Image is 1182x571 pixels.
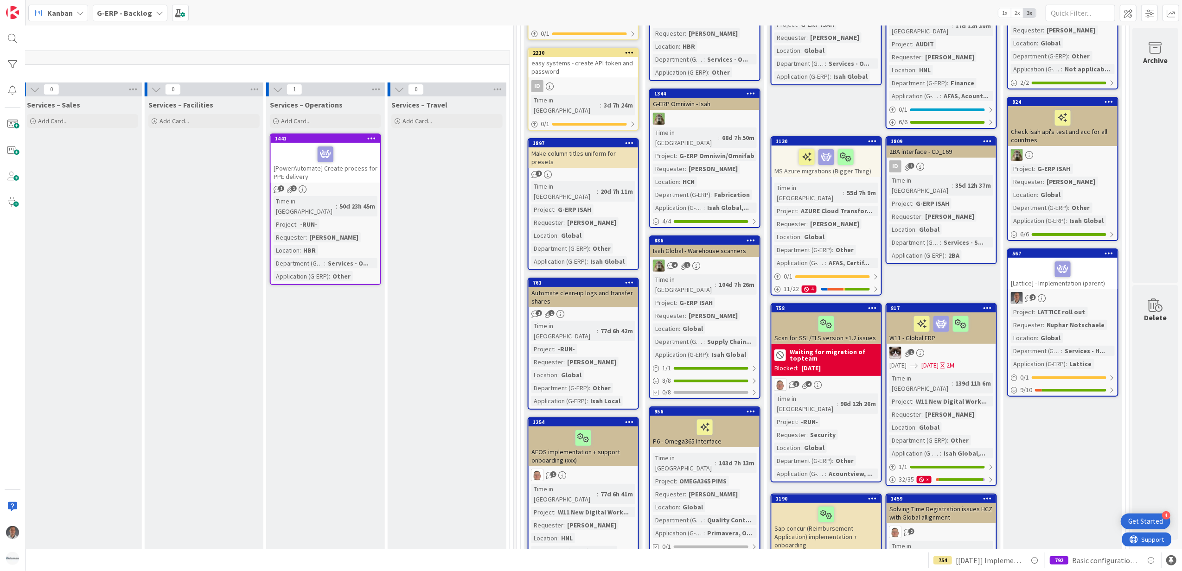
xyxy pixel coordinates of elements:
[1144,55,1168,66] div: Archive
[1011,203,1068,213] div: Department (G-ERP)
[557,230,559,241] span: :
[301,245,318,255] div: HBR
[680,41,697,51] div: HBR
[565,217,619,228] div: [PERSON_NAME]
[600,100,601,110] span: :
[912,39,914,49] span: :
[720,133,757,143] div: 68d 7h 50m
[802,285,817,293] div: 4
[650,89,760,110] div: 1344G-ERP Omniwin - Isah
[776,305,881,311] div: 758
[270,100,343,109] span: Services – Operations
[653,260,665,272] img: TT
[650,113,760,125] div: TT
[278,185,284,191] span: 1
[1011,292,1023,304] img: PS
[654,237,760,244] div: 886
[774,183,843,203] div: Time in [GEOGRAPHIC_DATA]
[889,237,940,247] div: Department (G-ERP)
[887,137,996,158] div: 18092BA interface - CD_169
[705,54,750,64] div: Services - O...
[826,58,872,69] div: Services - O...
[1043,177,1044,187] span: :
[889,65,915,75] div: Location
[1008,292,1118,304] div: PS
[908,163,914,169] span: 1
[47,7,73,19] span: Kanban
[529,418,638,466] div: 1254AEOS implementation + support onboarding (xxx)
[712,190,752,200] div: Fabrication
[1008,384,1118,396] div: 9/10
[97,8,152,18] b: G-ERP - Backlog
[1034,164,1035,174] span: :
[941,91,991,101] div: AFAS, Acount...
[774,219,806,229] div: Requester
[587,256,588,266] span: :
[1008,372,1118,383] div: 0/1
[708,67,709,77] span: :
[274,258,324,268] div: Department (G-ERP)
[1020,229,1029,239] span: 6 / 6
[1011,64,1061,74] div: Application (G-ERP)
[887,474,996,485] div: 32/353
[529,139,638,168] div: 1897Make column titles uniform for presets
[1011,216,1066,226] div: Application (G-ERP)
[541,29,549,38] span: 0 / 1
[784,272,792,281] span: 0 / 1
[529,139,638,147] div: 1897
[685,164,686,174] span: :
[391,100,447,109] span: Services – Travel
[531,243,589,254] div: Department (G-ERP)
[307,232,361,242] div: [PERSON_NAME]
[952,21,953,31] span: :
[887,495,996,523] div: 1459Solving Time Registration issues HCZ with Global allignment
[274,196,336,216] div: Time in [GEOGRAPHIC_DATA]
[844,188,878,198] div: 55d 7h 9m
[533,279,638,286] div: 761
[774,58,825,69] div: Department (G-ERP)
[650,216,760,227] div: 4/4
[559,230,584,241] div: Global
[650,362,760,374] div: 1/1
[6,6,19,19] img: Visit kanbanzone.com
[1008,258,1118,289] div: [Lattice] - Implementation (parent)
[715,279,716,290] span: :
[887,304,996,344] div: 817W11 - Global ERP
[941,237,986,247] div: Services - S...
[531,469,543,481] img: lD
[676,298,677,308] span: :
[947,78,948,88] span: :
[337,201,377,211] div: 50d 23h 45m
[533,50,638,56] div: 2210
[529,28,638,39] div: 0/1
[650,260,760,272] div: TT
[802,232,827,242] div: Global
[529,118,638,130] div: 0/1
[774,32,806,43] div: Requester
[662,216,671,226] span: 4 / 4
[653,164,685,174] div: Requester
[1038,38,1063,48] div: Global
[531,204,554,215] div: Project
[914,39,936,49] div: AUDIT
[889,526,901,538] img: lD
[650,375,760,387] div: 8/8
[953,21,993,31] div: 17d 12h 39m
[887,495,996,503] div: 1459
[1012,99,1118,105] div: 924
[843,188,844,198] span: :
[653,127,718,148] div: Time in [GEOGRAPHIC_DATA]
[887,347,996,359] div: Kv
[891,138,996,145] div: 1809
[650,407,760,416] div: 956
[915,65,917,75] span: :
[921,52,923,62] span: :
[1008,249,1118,289] div: 567[Lattice] - Implementation (parent)
[306,232,307,242] span: :
[889,91,940,101] div: Application (G-ERP)
[653,298,676,308] div: Project
[324,258,326,268] span: :
[825,258,826,268] span: :
[772,379,881,391] div: lD
[808,32,862,43] div: [PERSON_NAME]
